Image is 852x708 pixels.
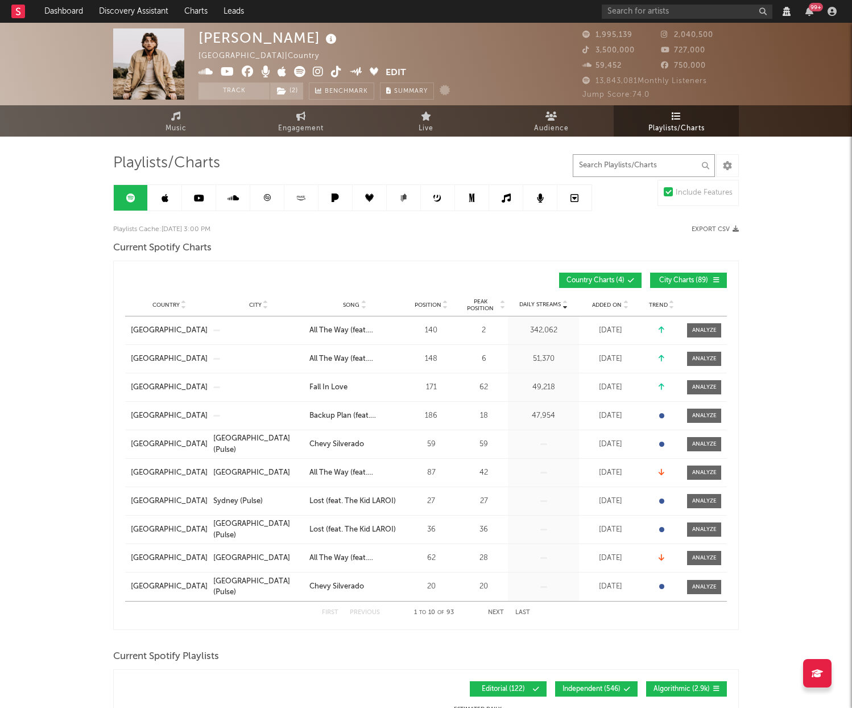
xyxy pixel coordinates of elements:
a: [GEOGRAPHIC_DATA] [213,467,304,479]
div: 27 [462,496,505,507]
button: (2) [270,83,303,100]
a: [GEOGRAPHIC_DATA] [131,382,208,393]
a: [GEOGRAPHIC_DATA] (Pulse) [213,576,304,598]
a: Lost (feat. The Kid LAROI) [309,524,400,536]
div: 59 [406,439,457,450]
div: Fall In Love [309,382,348,393]
div: 59 [462,439,505,450]
span: Added On [592,302,622,308]
span: 750,000 [661,62,706,69]
a: [GEOGRAPHIC_DATA] (Pulse) [213,518,304,541]
div: 1 10 93 [403,606,465,620]
span: Playlists/Charts [113,157,220,170]
span: Country [152,302,180,308]
button: Track [198,83,270,100]
div: [DATE] [582,410,639,422]
a: [GEOGRAPHIC_DATA] [131,353,208,365]
button: Edit [386,66,406,80]
div: [DATE] [582,467,639,479]
a: Chevy Silverado [309,581,400,592]
button: Independent(546) [555,681,638,697]
span: ( 2 ) [270,83,304,100]
div: [GEOGRAPHIC_DATA] [213,553,290,564]
span: 59,452 [582,62,622,69]
div: [DATE] [582,496,639,507]
div: 28 [462,553,505,564]
div: Lost (feat. The Kid LAROI) [309,496,396,507]
span: to [419,610,426,615]
button: City Charts(89) [650,273,727,288]
a: [GEOGRAPHIC_DATA] [131,581,208,592]
span: 727,000 [661,47,705,54]
button: Algorithmic(2.9k) [646,681,727,697]
div: Sydney (Pulse) [213,496,263,507]
span: Algorithmic ( 2.9k ) [654,686,710,693]
span: City [249,302,262,308]
div: 140 [406,325,457,336]
a: All The Way (feat. [PERSON_NAME]) [309,467,400,479]
div: [DATE] [582,382,639,393]
span: Jump Score: 74.0 [582,91,650,98]
a: Benchmark [309,83,374,100]
div: 148 [406,353,457,365]
a: [GEOGRAPHIC_DATA] [131,410,208,422]
span: Engagement [278,122,324,135]
div: 47,954 [511,410,576,422]
button: Last [515,610,530,616]
a: Sydney (Pulse) [213,496,304,507]
a: Fall In Love [309,382,400,393]
div: [PERSON_NAME] [198,28,340,47]
div: 62 [462,382,505,393]
span: Playlists/Charts [648,122,705,135]
div: 27 [406,496,457,507]
span: 13,843,081 Monthly Listeners [582,77,707,85]
a: Live [363,105,489,137]
span: Trend [649,302,668,308]
div: [DATE] [582,353,639,365]
div: [GEOGRAPHIC_DATA] [131,467,208,479]
div: 20 [406,581,457,592]
span: 1,995,139 [582,31,632,39]
div: [DATE] [582,553,639,564]
span: Daily Streams [519,301,561,309]
button: Export CSV [692,226,739,233]
div: 51,370 [511,353,576,365]
button: Editorial(122) [470,681,547,697]
div: 6 [462,353,505,365]
a: Music [113,105,238,137]
a: Lost (feat. The Kid LAROI) [309,496,400,507]
div: 171 [406,382,457,393]
div: Lost (feat. The Kid LAROI) [309,524,396,536]
div: Chevy Silverado [309,439,364,450]
button: First [322,610,338,616]
button: Next [488,610,504,616]
div: [GEOGRAPHIC_DATA] [131,524,208,536]
span: Summary [394,88,428,94]
a: [GEOGRAPHIC_DATA] [213,553,304,564]
span: Song [343,302,359,308]
a: Chevy Silverado [309,439,400,450]
div: [DATE] [582,439,639,450]
div: [GEOGRAPHIC_DATA] [213,467,290,479]
div: 42 [462,467,505,479]
div: [GEOGRAPHIC_DATA] [131,553,208,564]
div: All The Way (feat. [PERSON_NAME]) [309,325,400,336]
a: All The Way (feat. [PERSON_NAME]) [309,353,400,365]
div: [GEOGRAPHIC_DATA] [131,325,208,336]
div: Include Features [676,186,733,200]
p: Playlists Cache: [DATE] 3:00 PM [113,223,210,236]
button: Summary [380,83,434,100]
span: 3,500,000 [582,47,635,54]
span: Current Spotify Charts [113,241,212,255]
a: [GEOGRAPHIC_DATA] [131,439,208,450]
a: Backup Plan (feat. [PERSON_NAME]) [309,410,400,422]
